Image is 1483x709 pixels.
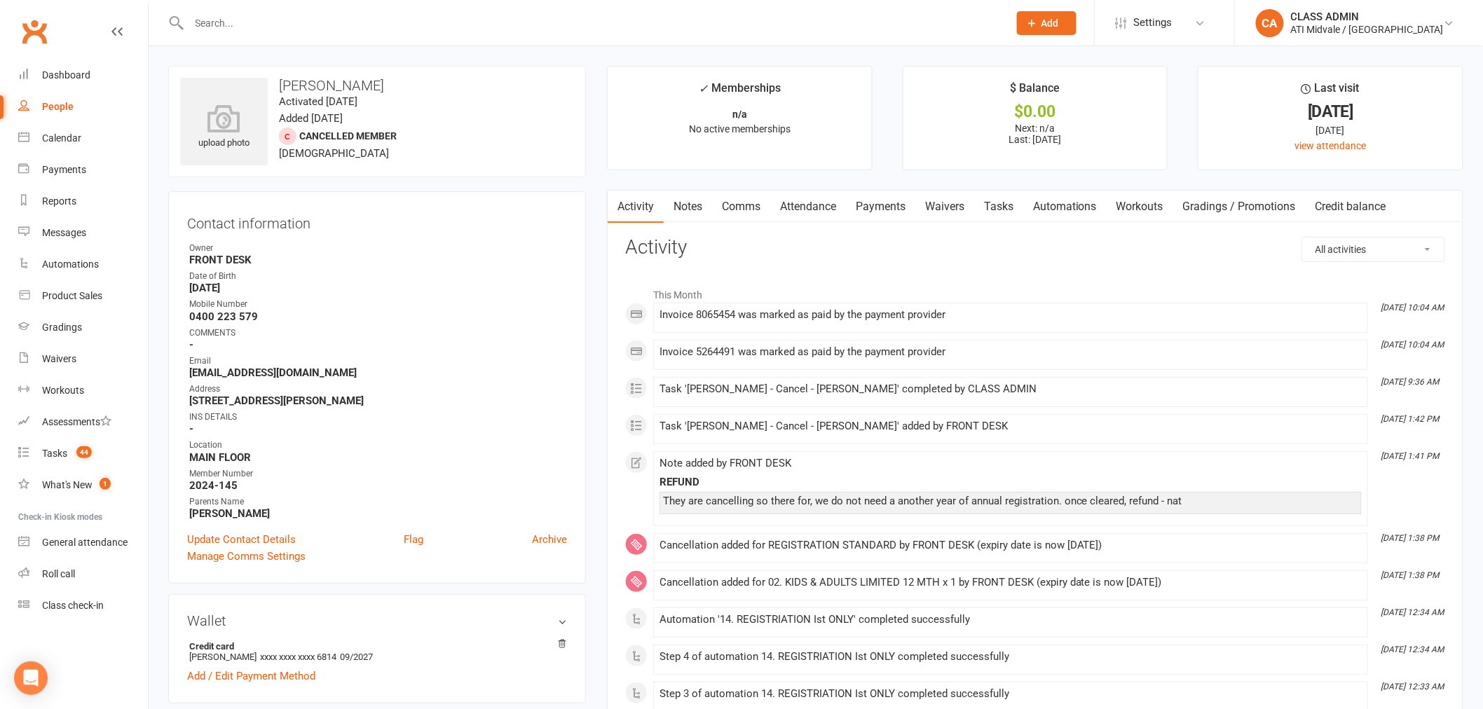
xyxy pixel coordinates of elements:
[846,191,915,223] a: Payments
[1173,191,1306,223] a: Gradings / Promotions
[915,191,974,223] a: Waivers
[18,280,148,312] a: Product Sales
[189,270,567,283] div: Date of Birth
[187,531,296,548] a: Update Contact Details
[18,343,148,375] a: Waivers
[189,366,567,379] strong: [EMAIL_ADDRESS][DOMAIN_NAME]
[189,326,567,340] div: COMMENTS
[180,78,574,93] h3: [PERSON_NAME]
[1256,9,1284,37] div: CA
[42,164,86,175] div: Payments
[189,411,567,424] div: INS DETAILS
[187,548,306,565] a: Manage Comms Settings
[189,495,567,509] div: Parents Name
[18,249,148,280] a: Automations
[18,406,148,438] a: Assessments
[1134,7,1173,39] span: Settings
[1381,682,1444,691] i: [DATE] 12:33 AM
[42,353,76,364] div: Waivers
[189,338,567,351] strong: -
[189,310,567,323] strong: 0400 223 579
[1295,140,1367,151] a: view attendance
[42,290,102,301] div: Product Sales
[187,613,567,628] h3: Wallet
[18,527,148,558] a: General attendance kiosk mode
[279,95,357,108] time: Activated [DATE]
[1381,533,1440,543] i: [DATE] 1:38 PM
[42,479,93,490] div: What's New
[189,479,567,492] strong: 2024-145
[699,79,781,105] div: Memberships
[189,467,567,481] div: Member Number
[187,210,567,231] h3: Contact information
[916,104,1155,119] div: $0.00
[18,217,148,249] a: Messages
[189,507,567,520] strong: [PERSON_NAME]
[18,312,148,343] a: Gradings
[18,590,148,621] a: Class kiosk mode
[712,191,770,223] a: Comms
[625,280,1445,303] li: This Month
[42,69,90,81] div: Dashboard
[1211,123,1450,138] div: [DATE]
[404,531,423,548] a: Flag
[1381,340,1444,350] i: [DATE] 10:04 AM
[187,639,567,664] li: [PERSON_NAME]
[42,537,128,548] div: General attendance
[42,600,104,611] div: Class check-in
[189,422,567,435] strong: -
[189,354,567,368] div: Email
[1291,23,1444,36] div: ATI Midvale / [GEOGRAPHIC_DATA]
[1023,191,1107,223] a: Automations
[279,112,343,125] time: Added [DATE]
[100,478,111,490] span: 1
[189,254,567,266] strong: FRONT DESK
[17,14,52,49] a: Clubworx
[42,101,74,112] div: People
[76,446,92,458] span: 44
[189,298,567,311] div: Mobile Number
[732,109,747,120] strong: n/a
[660,420,1362,432] div: Task '[PERSON_NAME] - Cancel - [PERSON_NAME]' added by FRONT DESK
[1306,191,1396,223] a: Credit balance
[189,439,567,452] div: Location
[42,195,76,207] div: Reports
[1381,607,1444,617] i: [DATE] 12:34 AM
[660,383,1362,395] div: Task '[PERSON_NAME] - Cancel - [PERSON_NAME]' completed by CLASS ADMIN
[974,191,1023,223] a: Tasks
[18,60,148,91] a: Dashboard
[660,614,1362,626] div: Automation '14. REGISTRIATION Ist ONLY' completed successfully
[532,531,567,548] a: Archive
[1107,191,1173,223] a: Workouts
[189,641,560,652] strong: Credit card
[660,539,1362,551] div: Cancellation added for REGISTRATION STANDARD by FRONT DESK (expiry date is now [DATE])
[1381,377,1440,387] i: [DATE] 9:36 AM
[1381,570,1440,580] i: [DATE] 1:38 PM
[189,383,567,396] div: Address
[42,385,84,396] div: Workouts
[660,457,1362,469] div: Note added by FRONT DESK
[1017,11,1077,35] button: Add
[660,476,1362,488] div: REFUND
[189,282,567,294] strong: [DATE]
[42,132,81,144] div: Calendar
[299,130,397,142] span: Cancelled member
[14,661,48,695] div: Open Intercom Messenger
[260,652,336,662] span: xxxx xxxx xxxx 6814
[916,123,1155,145] p: Next: n/a Last: [DATE]
[189,394,567,407] strong: [STREET_ADDRESS][PERSON_NAME]
[42,259,99,270] div: Automations
[18,438,148,469] a: Tasks 44
[185,13,999,33] input: Search...
[608,191,664,223] a: Activity
[1211,104,1450,119] div: [DATE]
[340,652,373,662] span: 09/2027
[180,104,268,151] div: upload photo
[18,469,148,501] a: What's New1
[189,451,567,464] strong: MAIN FLOOR
[664,191,712,223] a: Notes
[18,186,148,217] a: Reports
[660,346,1362,358] div: Invoice 5264491 was marked as paid by the payment provider
[18,154,148,186] a: Payments
[770,191,846,223] a: Attendance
